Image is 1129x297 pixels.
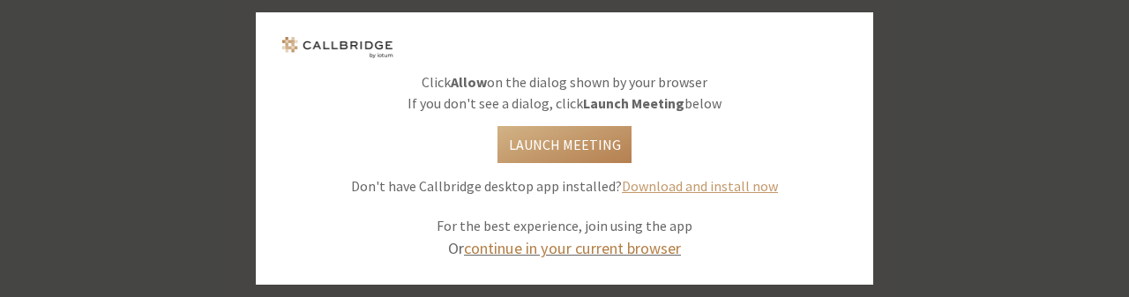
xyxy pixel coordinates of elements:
[451,73,487,91] b: Allow
[328,215,802,260] div: For the best experience, join using the app
[583,94,684,112] b: Launch Meeting
[280,175,849,197] p: Don't have Callbridge desktop app installed?
[464,238,681,258] a: continue in your current browser
[622,177,778,195] a: Download and install now
[340,236,789,260] div: Or
[280,71,849,114] p: Click on the dialog shown by your browser If you don't see a dialog, click below
[280,37,394,58] img: logo.png
[497,126,632,163] button: Launch Meeting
